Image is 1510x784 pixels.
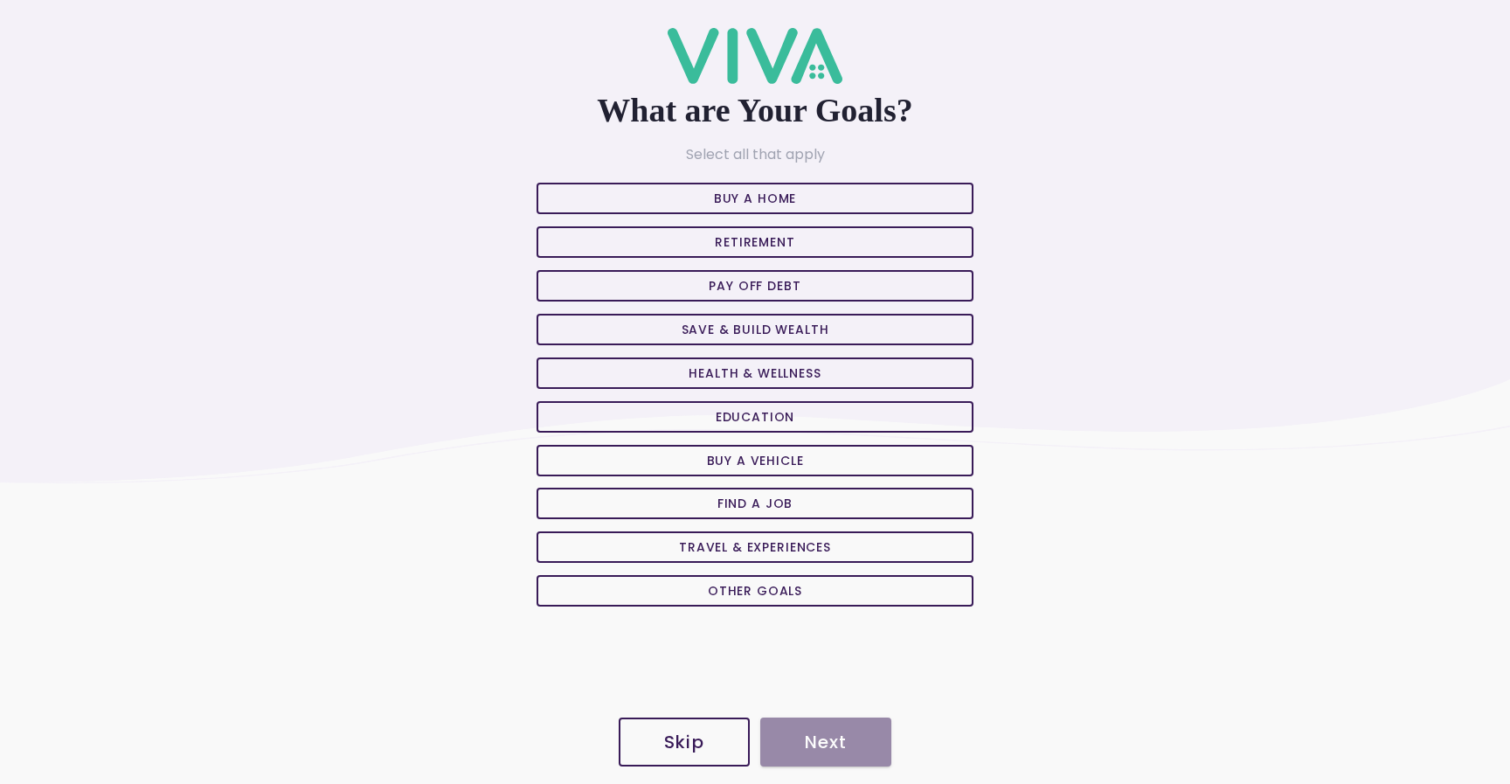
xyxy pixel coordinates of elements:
ion-button: Find a Job [537,488,973,519]
ion-text: What are Your Goals? [151,91,1359,129]
ion-text: Select all that apply [686,144,825,164]
ion-button: Travel & Experiences [537,531,973,563]
ion-button: Other Goals [537,575,973,607]
a: Skip [619,714,750,770]
ion-button: Education [537,401,973,433]
ion-button: Pay off Debt [537,270,973,302]
ion-button: Save & Build Wealth [537,314,973,345]
ion-button: Health & Wellness [537,357,973,389]
ion-button: Buy A Home [537,183,973,214]
ion-button: Retirement [537,226,973,258]
ion-button: Skip [619,718,750,767]
ion-button: Buy a Vehicle [537,445,973,476]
